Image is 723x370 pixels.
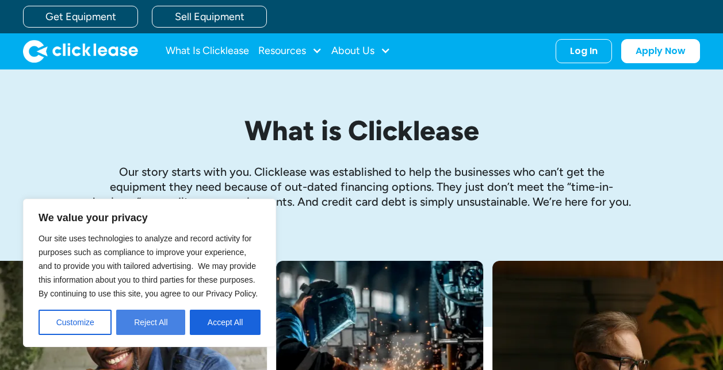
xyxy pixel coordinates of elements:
button: Accept All [190,310,261,335]
a: What Is Clicklease [166,40,249,63]
a: Sell Equipment [152,6,267,28]
a: Get Equipment [23,6,138,28]
a: home [23,40,138,63]
span: Our site uses technologies to analyze and record activity for purposes such as compliance to impr... [39,234,258,298]
h1: What is Clicklease [91,115,632,146]
p: We value your privacy [39,211,261,225]
p: Our story starts with you. Clicklease was established to help the businesses who can’t get the eq... [91,164,632,209]
div: Log In [570,45,598,57]
div: Resources [258,40,322,63]
a: Apply Now [621,39,700,63]
div: About Us [331,40,391,63]
img: Clicklease logo [23,40,138,63]
button: Customize [39,310,112,335]
div: We value your privacy [23,199,276,347]
button: Reject All [116,310,185,335]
